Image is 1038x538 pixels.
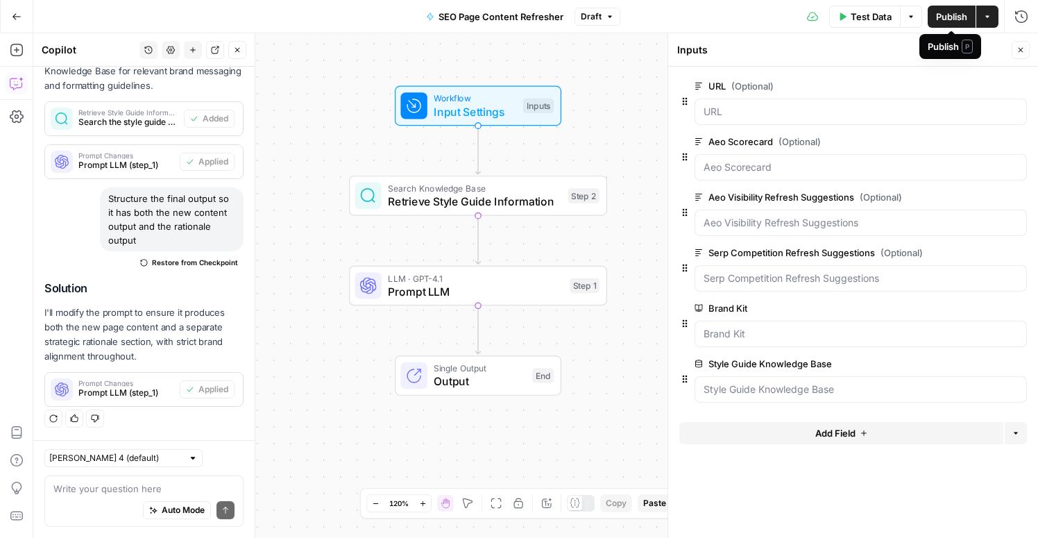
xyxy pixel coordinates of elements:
[860,190,902,204] span: (Optional)
[78,109,178,116] span: Retrieve Style Guide Information
[679,422,1003,444] button: Add Field
[162,504,205,516] span: Auto Mode
[184,110,235,128] button: Added
[677,43,708,57] textarea: Inputs
[475,216,480,264] g: Edge from step_2 to step_1
[880,246,923,260] span: (Optional)
[100,187,244,251] div: Structure the final output so it has both the new content output and the rationale output
[570,278,599,294] div: Step 1
[695,190,948,204] label: Aeo Visibility Refresh Suggestions
[349,86,607,126] div: WorkflowInput SettingsInputs
[42,43,135,57] div: Copilot
[928,6,976,28] button: Publish
[704,105,1018,119] input: URL
[78,380,174,387] span: Prompt Changes
[778,135,821,149] span: (Optional)
[434,103,516,120] span: Input Settings
[532,368,554,383] div: End
[695,301,948,315] label: Brand Kit
[695,135,948,149] label: Aeo Scorecard
[439,10,563,24] span: SEO Page Content Refresher
[49,451,182,465] input: Claude Sonnet 4 (default)
[606,497,627,510] span: Copy
[388,193,561,210] span: Retrieve Style Guide Information
[388,283,563,300] span: Prompt LLM
[581,10,602,23] span: Draft
[388,182,561,195] span: Search Knowledge Base
[704,327,1018,341] input: Brand Kit
[600,494,632,512] button: Copy
[349,355,607,396] div: Single OutputOutputEnd
[78,387,174,399] span: Prompt LLM (step_1)
[731,79,774,93] span: (Optional)
[936,10,967,24] span: Publish
[44,49,244,93] p: This step will search the style guide Knowledge Base for relevant brand messaging and formatting ...
[695,357,948,371] label: Style Guide Knowledge Base
[78,116,178,128] span: Search the style guide Knowledge Base for relevant brand messaging, tone, and formatting guidelines
[152,257,238,268] span: Restore from Checkpoint
[418,6,572,28] button: SEO Page Content Refresher
[203,112,228,125] span: Added
[704,271,1018,285] input: Serp Competition Refresh Suggestions
[704,160,1018,174] input: Aeo Scorecard
[962,40,973,53] span: P
[704,216,1018,230] input: Aeo Visibility Refresh Suggestions
[180,380,235,398] button: Applied
[704,383,1018,396] input: Style Guide Knowledge Base
[198,155,228,168] span: Applied
[180,153,235,171] button: Applied
[695,79,948,93] label: URL
[434,92,516,105] span: Workflow
[851,10,892,24] span: Test Data
[349,266,607,306] div: LLM · GPT-4.1Prompt LLMStep 1
[434,373,525,389] span: Output
[135,254,244,271] button: Restore from Checkpoint
[928,40,973,53] div: Publish
[44,282,244,295] h2: Solution
[434,362,525,375] span: Single Output
[389,498,409,509] span: 120%
[349,176,607,216] div: Search Knowledge BaseRetrieve Style Guide InformationStep 2
[475,126,480,174] g: Edge from start to step_2
[78,159,174,171] span: Prompt LLM (step_1)
[695,246,948,260] label: Serp Competition Refresh Suggestions
[643,497,666,510] span: Paste
[829,6,900,28] button: Test Data
[575,8,620,26] button: Draft
[143,501,211,519] button: Auto Mode
[78,152,174,159] span: Prompt Changes
[198,383,228,396] span: Applied
[475,305,480,354] g: Edge from step_1 to end
[523,99,554,114] div: Inputs
[388,271,563,285] span: LLM · GPT-4.1
[44,305,244,364] p: I'll modify the prompt to ensure it produces both the new page content and a separate strategic r...
[568,188,600,203] div: Step 2
[638,494,672,512] button: Paste
[815,426,856,440] span: Add Field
